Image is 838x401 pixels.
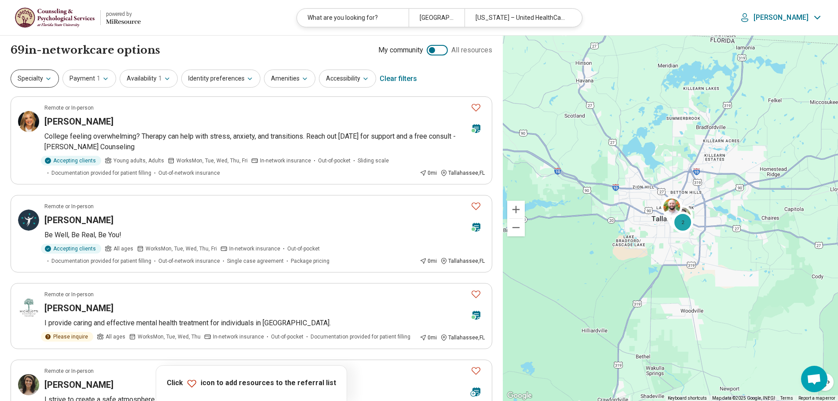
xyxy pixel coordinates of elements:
span: My community [378,45,423,55]
span: Single case agreement [227,257,284,265]
span: In-network insurance [229,245,280,253]
button: Favorite [467,362,485,380]
button: Accessibility [319,70,376,88]
h3: [PERSON_NAME] [44,379,113,391]
button: Zoom in [507,201,525,218]
span: All ages [113,245,133,253]
h3: [PERSON_NAME] [44,115,113,128]
button: Availability1 [120,70,178,88]
div: 2 [672,212,693,233]
span: Map data ©2025 Google, INEGI [712,396,775,401]
p: I provide caring and effective mental health treatment for individuals in [GEOGRAPHIC_DATA]. [44,318,485,328]
span: 1 [158,74,162,83]
a: Report a map error [798,396,835,401]
div: Tallahassee , FL [440,334,485,342]
div: [GEOGRAPHIC_DATA], [GEOGRAPHIC_DATA] [409,9,465,27]
button: Favorite [467,197,485,215]
a: Open chat [801,366,827,392]
h3: [PERSON_NAME] [44,214,113,226]
span: Sliding scale [358,157,389,165]
span: Young adults, Adults [113,157,164,165]
span: Works Mon, Tue, Wed, Thu, Fri [176,157,248,165]
button: Zoom out [507,219,525,236]
span: Works Mon, Tue, Wed, Thu [138,333,201,341]
span: Out-of-pocket [287,245,320,253]
a: Terms (opens in new tab) [780,396,793,401]
div: Please inquire [41,332,93,342]
div: 0 mi [420,257,437,265]
div: Accepting clients [41,156,101,166]
p: Remote or In-person [44,104,94,112]
div: Tallahassee , FL [440,257,485,265]
span: Works Mon, Tue, Wed, Thu, Fri [146,245,217,253]
h3: [PERSON_NAME] [44,302,113,314]
div: Accepting clients [41,244,101,254]
span: Out-of-pocket [318,157,351,165]
span: Documentation provided for patient filling [51,169,151,177]
p: Remote or In-person [44,367,94,375]
div: Tallahassee , FL [440,169,485,177]
div: 0 mi [420,169,437,177]
span: Out-of-network insurance [158,257,220,265]
p: Click icon to add resources to the referral list [167,378,336,389]
h1: 69 in-network care options [11,43,160,58]
div: [US_STATE] – United HealthCare [465,9,576,27]
button: Specialty [11,70,59,88]
span: Documentation provided for patient filling [51,257,151,265]
span: In-network insurance [260,157,311,165]
span: All ages [106,333,125,341]
span: In-network insurance [213,333,264,341]
p: Remote or In-person [44,202,94,210]
p: College feeling overwhelming? Therapy can help with stress, anxiety, and transitions. Reach out [... [44,131,485,152]
p: Be Well, Be Real, Be You! [44,230,485,240]
span: Out-of-network insurance [158,169,220,177]
span: All resources [451,45,492,55]
div: powered by [106,10,141,18]
button: Favorite [467,285,485,303]
div: 0 mi [420,334,437,342]
div: What are you looking for? [297,9,409,27]
span: Package pricing [291,257,329,265]
button: Identity preferences [181,70,260,88]
p: [PERSON_NAME] [754,13,809,22]
button: Favorite [467,99,485,117]
img: Florida State University [15,7,95,28]
div: Clear filters [380,68,417,89]
p: Remote or In-person [44,291,94,298]
button: Amenities [264,70,315,88]
span: Out-of-pocket [271,333,304,341]
span: Documentation provided for patient filling [311,333,410,341]
span: 1 [97,74,100,83]
a: Florida State Universitypowered by [14,7,141,28]
button: Payment1 [62,70,116,88]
